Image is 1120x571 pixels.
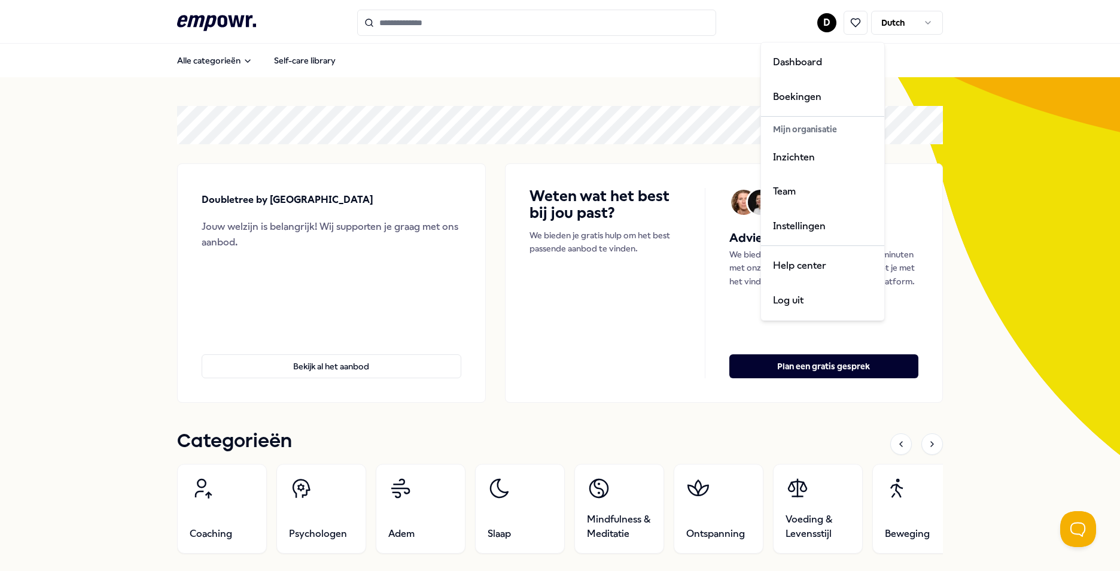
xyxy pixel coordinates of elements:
div: Mijn organisatie [763,119,882,139]
a: Team [763,174,882,209]
a: Help center [763,248,882,283]
a: Boekingen [763,80,882,114]
div: D [760,42,885,321]
div: Log uit [763,283,882,318]
a: Instellingen [763,209,882,244]
a: Inzichten [763,140,882,175]
a: Dashboard [763,45,882,80]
